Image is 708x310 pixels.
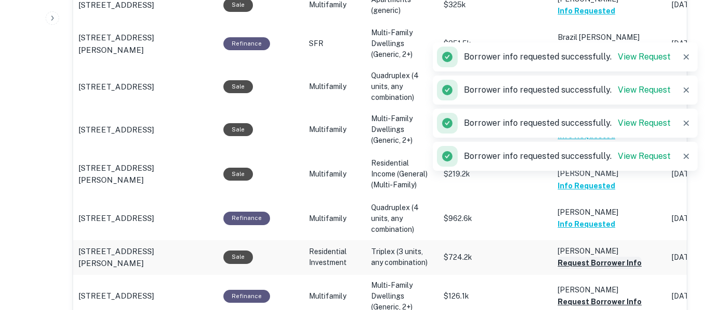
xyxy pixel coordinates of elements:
[223,123,253,136] div: Sale
[558,206,661,218] p: [PERSON_NAME]
[558,5,615,17] button: Info Requested
[558,180,615,192] button: Info Requested
[78,162,213,186] a: [STREET_ADDRESS][PERSON_NAME]
[78,212,213,225] a: [STREET_ADDRESS]
[444,169,547,180] p: $219.2k
[464,51,671,63] p: Borrower info requested successfully.
[78,212,154,225] p: [STREET_ADDRESS]
[309,124,361,135] p: Multifamily
[618,118,671,128] a: View Request
[223,290,270,303] div: This loan purpose was for refinancing
[371,202,433,235] p: Quadruplex (4 units, any combination)
[309,213,361,224] p: Multifamily
[309,246,361,268] p: Residential Investment
[78,124,154,136] p: [STREET_ADDRESS]
[464,150,671,163] p: Borrower info requested successfully.
[656,227,708,277] iframe: Chat Widget
[618,151,671,161] a: View Request
[558,296,642,308] button: Request Borrower Info
[78,124,213,136] a: [STREET_ADDRESS]
[558,218,615,230] button: Info Requested
[309,291,361,302] p: Multifamily
[223,168,253,181] div: Sale
[444,291,547,302] p: $126.1k
[558,284,661,296] p: [PERSON_NAME]
[464,84,671,96] p: Borrower info requested successfully.
[558,257,642,269] button: Request Borrower Info
[444,213,547,224] p: $962.6k
[223,37,270,50] div: This loan purpose was for refinancing
[618,85,671,95] a: View Request
[309,169,361,180] p: Multifamily
[223,80,253,93] div: Sale
[371,113,433,146] p: Multi-Family Dwellings (Generic, 2+)
[464,117,671,129] p: Borrower info requested successfully.
[309,38,361,49] p: SFR
[371,27,433,60] p: Multi-Family Dwellings (Generic, 2+)
[558,245,661,257] p: [PERSON_NAME]
[78,81,154,93] p: [STREET_ADDRESS]
[223,212,270,225] div: This loan purpose was for refinancing
[371,70,433,103] p: Quadruplex (4 units, any combination)
[78,81,213,93] a: [STREET_ADDRESS]
[309,81,361,92] p: Multifamily
[78,245,213,270] a: [STREET_ADDRESS][PERSON_NAME]
[78,290,213,302] a: [STREET_ADDRESS]
[371,246,433,268] p: Triplex (3 units, any combination)
[223,250,253,263] div: Sale
[618,52,671,62] a: View Request
[78,32,213,56] a: [STREET_ADDRESS][PERSON_NAME]
[371,158,433,190] p: Residential Income (General) (Multi-Family)
[78,290,154,302] p: [STREET_ADDRESS]
[444,252,547,263] p: $724.2k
